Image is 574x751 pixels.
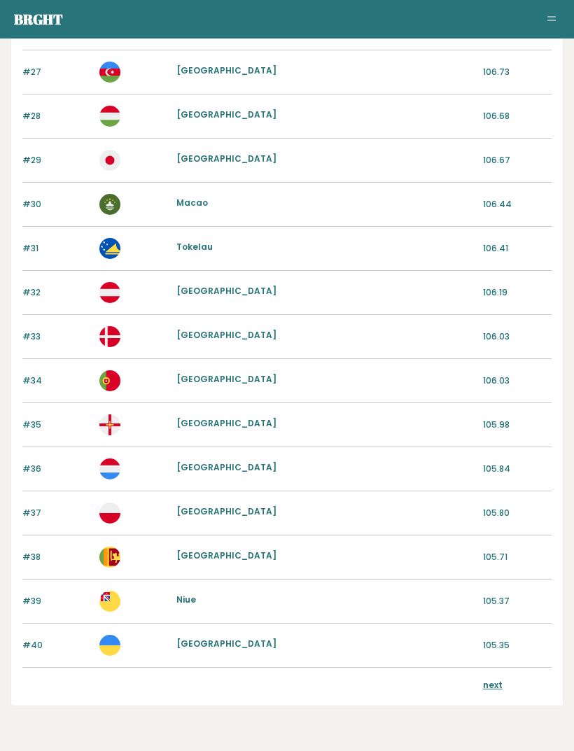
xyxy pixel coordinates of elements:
[483,419,552,431] p: 105.98
[99,150,120,171] img: jp.svg
[99,194,120,215] img: mo.svg
[99,238,120,259] img: tk.svg
[22,242,91,255] p: #31
[176,329,276,341] a: [GEOGRAPHIC_DATA]
[176,64,276,76] a: [GEOGRAPHIC_DATA]
[99,326,120,347] img: dk.svg
[99,414,120,435] img: gg.svg
[22,374,91,387] p: #34
[176,417,276,429] a: [GEOGRAPHIC_DATA]
[22,639,91,652] p: #40
[99,503,120,524] img: pl.svg
[99,370,120,391] img: pt.svg
[483,463,552,475] p: 105.84
[99,458,120,479] img: lu.svg
[483,66,552,78] p: 106.73
[14,10,63,29] a: Brght
[483,507,552,519] p: 105.80
[176,638,276,650] a: [GEOGRAPHIC_DATA]
[176,197,208,209] a: Macao
[22,154,91,167] p: #29
[176,373,276,385] a: [GEOGRAPHIC_DATA]
[483,679,503,691] a: next
[22,286,91,299] p: #32
[22,110,91,122] p: #28
[99,106,120,127] img: hu.svg
[22,419,91,431] p: #35
[543,11,560,28] button: Toggle navigation
[22,330,91,343] p: #33
[483,330,552,343] p: 106.03
[22,66,91,78] p: #27
[22,551,91,563] p: #38
[483,286,552,299] p: 106.19
[22,507,91,519] p: #37
[99,635,120,656] img: ua.svg
[176,241,213,253] a: Tokelau
[483,242,552,255] p: 106.41
[99,282,120,303] img: at.svg
[483,551,552,563] p: 105.71
[176,505,276,517] a: [GEOGRAPHIC_DATA]
[176,594,196,605] a: Niue
[176,549,276,561] a: [GEOGRAPHIC_DATA]
[176,285,276,297] a: [GEOGRAPHIC_DATA]
[483,639,552,652] p: 105.35
[22,198,91,211] p: #30
[176,461,276,473] a: [GEOGRAPHIC_DATA]
[483,595,552,608] p: 105.37
[483,198,552,211] p: 106.44
[176,153,276,164] a: [GEOGRAPHIC_DATA]
[483,110,552,122] p: 106.68
[99,547,120,568] img: lk.svg
[176,108,276,120] a: [GEOGRAPHIC_DATA]
[99,62,120,83] img: az.svg
[483,154,552,167] p: 106.67
[22,463,91,475] p: #36
[22,595,91,608] p: #39
[483,374,552,387] p: 106.03
[99,591,120,612] img: nu.svg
